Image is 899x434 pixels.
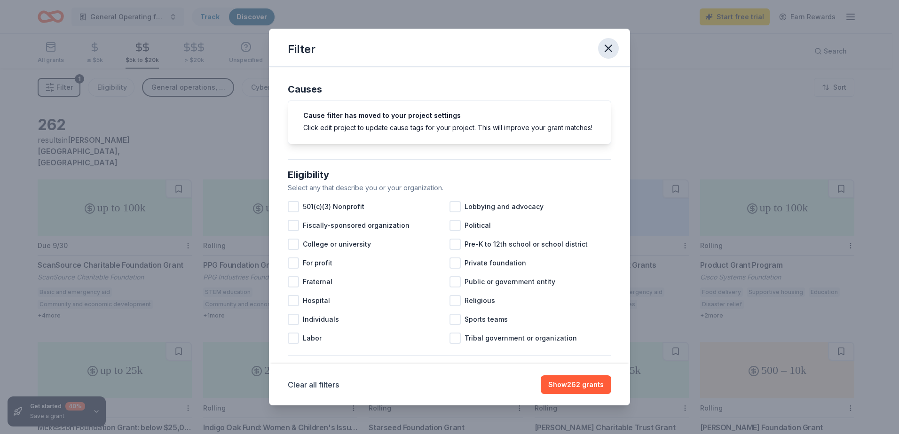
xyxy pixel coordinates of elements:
[303,220,410,231] span: Fiscally-sponsored organization
[303,314,339,325] span: Individuals
[303,112,596,119] h5: Cause filter has moved to your project settings
[303,295,330,306] span: Hospital
[303,201,364,212] span: 501(c)(3) Nonprofit
[541,375,611,394] button: Show262 grants
[303,333,322,344] span: Labor
[288,42,315,57] div: Filter
[288,182,611,194] div: Select any that describe you or your organization.
[465,276,555,287] span: Public or government entity
[465,295,495,306] span: Religious
[465,257,526,269] span: Private foundation
[465,201,544,212] span: Lobbying and advocacy
[465,220,491,231] span: Political
[465,239,588,250] span: Pre-K to 12th school or school district
[303,276,332,287] span: Fraternal
[303,239,371,250] span: College or university
[288,82,611,97] div: Causes
[303,123,596,132] div: Click edit project to update cause tags for your project. This will improve your grant matches!
[303,257,332,269] span: For profit
[288,167,611,182] div: Eligibility
[288,363,611,374] div: Select any that describe how you plan to use the grant.
[465,333,577,344] span: Tribal government or organization
[288,379,339,390] button: Clear all filters
[465,314,508,325] span: Sports teams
